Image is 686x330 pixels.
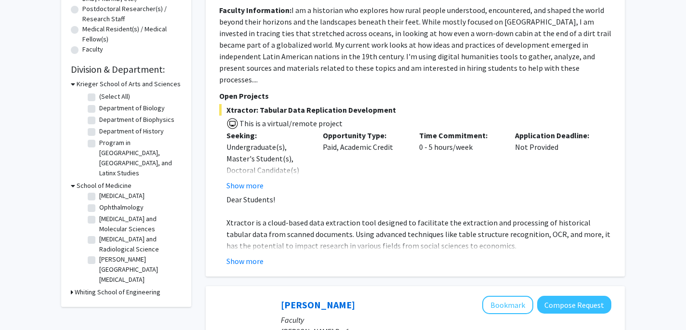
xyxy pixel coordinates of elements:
[99,115,174,125] label: Department of Biophysics
[482,296,533,314] button: Add Yannis Paulus to Bookmarks
[281,314,611,326] p: Faculty
[226,255,264,267] button: Show more
[219,5,611,84] fg-read-more: I am a historian who explores how rural people understood, encountered, and shaped the world beyo...
[99,138,179,178] label: Program in [GEOGRAPHIC_DATA], [GEOGRAPHIC_DATA], and Latinx Studies
[99,126,164,136] label: Department of History
[82,24,182,44] label: Medical Resident(s) / Medical Fellow(s)
[77,181,132,191] h3: School of Medicine
[515,130,597,141] p: Application Deadline:
[82,44,103,54] label: Faculty
[99,191,145,201] label: [MEDICAL_DATA]
[219,90,611,102] p: Open Projects
[82,4,182,24] label: Postdoctoral Researcher(s) / Research Staff
[99,103,165,113] label: Department of Biology
[226,180,264,191] button: Show more
[508,130,604,191] div: Not Provided
[99,234,179,254] label: [MEDICAL_DATA] and Radiological Science
[281,299,355,311] a: [PERSON_NAME]
[99,214,179,234] label: [MEDICAL_DATA] and Molecular Sciences
[75,287,160,297] h3: Whiting School of Engineering
[419,130,501,141] p: Time Commitment:
[323,130,405,141] p: Opportunity Type:
[99,202,144,212] label: Ophthalmology
[219,5,291,15] b: Faculty Information:
[71,64,182,75] h2: Division & Department:
[226,218,610,251] span: Xtractor is a cloud-based data extraction tool designed to facilitate the extraction and processi...
[238,119,343,128] span: This is a virtual/remote project
[7,287,41,323] iframe: Chat
[537,296,611,314] button: Compose Request to Yannis Paulus
[226,195,275,204] span: Dear Students!
[226,141,308,199] div: Undergraduate(s), Master's Student(s), Doctoral Candidate(s) (PhD, MD, DMD, PharmD, etc.)
[316,130,412,191] div: Paid, Academic Credit
[226,130,308,141] p: Seeking:
[77,79,181,89] h3: Krieger School of Arts and Sciences
[99,92,130,102] label: (Select All)
[99,254,179,285] label: [PERSON_NAME][GEOGRAPHIC_DATA][MEDICAL_DATA]
[412,130,508,191] div: 0 - 5 hours/week
[219,104,611,116] span: Xtractor: Tabular Data Replication Development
